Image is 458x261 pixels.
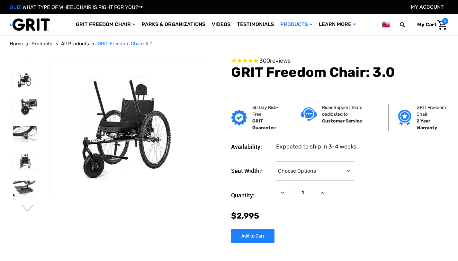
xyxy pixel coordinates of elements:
[442,18,448,24] span: 0
[403,18,412,32] input: Search
[98,41,153,47] span: GRIT Freedom Chair: 3.0
[231,229,274,243] input: Add to Cart
[98,40,153,48] a: GRIT Freedom Chair: 3.0
[411,4,444,10] a: Account
[417,118,437,130] strong: 2 Year Warranty
[276,142,358,151] dd: Expected to ship in 3-4 weeks.
[10,4,22,10] span: QUIZ:
[277,14,316,35] a: Products
[234,14,277,35] a: Testimonials
[322,104,379,118] p: Rider Support Team dedicated to
[259,57,291,64] span: 300 reviews
[231,142,272,151] dt: Availability:
[322,118,362,124] strong: Customer Service
[417,22,436,28] span: My Cart
[139,14,209,35] a: Parks & Organizations
[49,75,207,180] img: GRIT Freedom Chair: 3.0
[10,4,143,10] a: QUIZ:WHAT TYPE OF WHEELCHAIR IS RIGHT FOR YOU?
[412,18,448,32] a: Cart with 0 items
[301,107,317,121] img: Customer service
[13,181,37,197] img: GRIT Freedom Chair: 3.0
[252,118,276,130] strong: GRIT Guarantee
[61,40,89,48] a: All Products
[231,110,247,126] img: GRIT Guarantee
[13,72,37,88] img: GRIT Freedom Chair: 3.0
[398,110,411,126] img: Grit freedom
[231,211,259,221] span: $2,995
[13,153,37,169] img: GRIT Freedom Chair: 3.0
[382,21,390,29] img: us.png
[231,64,448,80] h1: GRIT Freedom Chair: 3.0
[13,126,37,142] img: GRIT Freedom Chair: 3.0
[73,14,139,35] a: GRIT Freedom Chair
[10,40,448,48] nav: Breadcrumb
[231,58,448,65] span: Rated 4.6 out of 5 stars 300 reviews
[437,20,447,30] img: Cart
[21,60,34,68] button: Go to slide 3 of 3
[316,14,359,35] a: Learn More
[31,40,52,48] a: Products
[417,104,451,118] p: GRIT Freedom Chair
[61,41,89,47] span: All Products
[31,41,52,47] span: Products
[270,57,291,64] span: reviews
[21,205,34,213] button: Go to slide 2 of 3
[10,18,50,31] img: GRIT All-Terrain Wheelchair and Mobility Equipment
[10,41,23,47] span: Home
[252,104,281,118] p: 30 Day Risk-Free
[13,99,37,115] img: GRIT Freedom Chair: 3.0
[231,161,272,181] label: Seat Width:
[209,14,234,35] a: Videos
[231,186,272,205] label: Quantity:
[10,40,23,48] a: Home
